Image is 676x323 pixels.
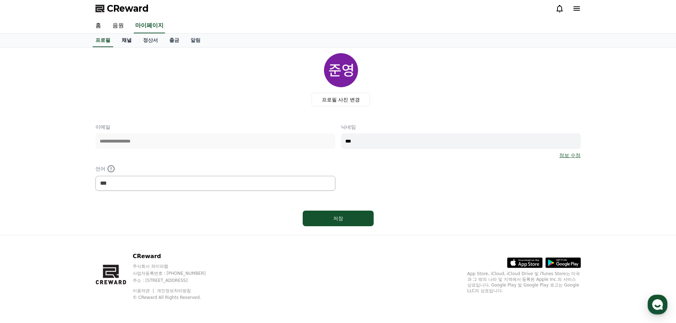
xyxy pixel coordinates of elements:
a: 홈 [90,18,107,33]
a: 마이페이지 [134,18,165,33]
img: profile_image [324,53,358,87]
a: 개인정보처리방침 [157,288,191,293]
a: 이용약관 [133,288,155,293]
p: 닉네임 [341,123,581,130]
p: App Store, iCloud, iCloud Drive 및 iTunes Store는 미국과 그 밖의 나라 및 지역에서 등록된 Apple Inc.의 서비스 상표입니다. Goo... [467,271,581,294]
p: 주소 : [STREET_ADDRESS] [133,278,219,283]
span: 설정 [110,235,118,241]
a: 설정 [92,225,136,243]
span: 대화 [65,236,73,241]
a: 홈 [2,225,47,243]
span: 홈 [22,235,27,241]
p: 주식회사 와이피랩 [133,263,219,269]
a: 정산서 [137,34,164,47]
a: 프로필 [93,34,113,47]
p: CReward [133,252,219,261]
a: 음원 [107,18,130,33]
a: 알림 [185,34,206,47]
a: 채널 [116,34,137,47]
a: 정보 수정 [559,152,581,159]
p: 이메일 [95,123,335,130]
div: 저장 [317,215,359,222]
p: © CReward All Rights Reserved. [133,295,219,300]
p: 사업자등록번호 : [PHONE_NUMBER] [133,271,219,276]
p: 언어 [95,165,335,173]
label: 프로필 사진 변경 [312,93,370,106]
button: 저장 [303,211,374,226]
a: 대화 [47,225,92,243]
a: 출금 [164,34,185,47]
span: CReward [107,3,149,14]
a: CReward [95,3,149,14]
